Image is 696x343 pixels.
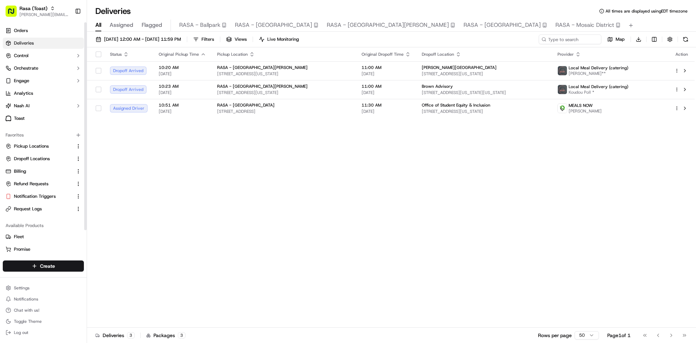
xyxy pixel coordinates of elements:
span: RASA - [GEOGRAPHIC_DATA] [235,21,312,29]
span: [DATE] [159,109,206,114]
button: Nash AI [3,100,84,111]
span: Dropoff Location [422,52,454,57]
span: 10:20 AM [159,65,206,70]
a: Refund Requests [6,181,73,187]
span: Notifications [14,296,38,302]
a: Request Logs [6,206,73,212]
span: Local Meal Delivery (catering) [569,84,628,89]
span: Engage [14,78,29,84]
a: Fleet [6,234,81,240]
h1: Deliveries [95,6,131,17]
div: Page 1 of 1 [607,332,631,339]
span: [STREET_ADDRESS] [217,109,350,114]
span: Assigned [110,21,133,29]
span: Nash AI [14,103,30,109]
a: Promise [6,246,81,252]
button: Control [3,50,84,61]
span: Original Dropoff Time [362,52,404,57]
button: Refund Requests [3,178,84,189]
span: [DATE] [362,109,411,114]
span: 11:00 AM [362,84,411,89]
span: Flagged [142,21,162,29]
button: Refresh [681,34,690,44]
button: [DATE] 12:00 AM - [DATE] 11:59 PM [93,34,184,44]
button: Create [3,260,84,272]
span: 10:51 AM [159,102,206,108]
span: [STREET_ADDRESS][US_STATE] [422,71,546,77]
span: RASA - [GEOGRAPHIC_DATA][PERSON_NAME] [327,21,449,29]
p: Rows per page [538,332,572,339]
span: Control [14,53,29,59]
span: [PERSON_NAME][GEOGRAPHIC_DATA] [422,65,497,70]
span: Map [616,36,625,42]
button: Chat with us! [3,305,84,315]
span: [DATE] [362,71,411,77]
span: 11:30 AM [362,102,411,108]
span: Chat with us! [14,307,39,313]
span: Koudou Poll * [569,89,628,95]
a: Pickup Locations [6,143,73,149]
button: Settings [3,283,84,293]
span: Live Monitoring [267,36,299,42]
span: Orchestrate [14,65,38,71]
span: All [95,21,101,29]
button: Fleet [3,231,84,242]
span: Pickup Location [217,52,248,57]
span: [STREET_ADDRESS][US_STATE][US_STATE] [422,90,546,95]
div: Deliveries [95,332,135,339]
span: [DATE] 12:00 AM - [DATE] 11:59 PM [104,36,181,42]
button: Billing [3,166,84,177]
span: Refund Requests [14,181,48,187]
span: Notification Triggers [14,193,56,200]
span: [PERSON_NAME]** [569,71,628,76]
button: Request Logs [3,203,84,215]
span: RASA - [GEOGRAPHIC_DATA] [217,102,275,108]
div: 3 [178,332,185,338]
span: [STREET_ADDRESS][US_STATE] [217,71,350,77]
span: Views [235,36,247,42]
a: Toast [3,113,84,124]
span: Provider [557,52,574,57]
span: Original Pickup Time [159,52,199,57]
a: Orders [3,25,84,36]
span: RASA - [GEOGRAPHIC_DATA][PERSON_NAME] [217,84,308,89]
span: Local Meal Delivery (catering) [569,65,628,71]
div: Packages [146,332,185,339]
button: Rasa (Toast)[PERSON_NAME][EMAIL_ADDRESS][DOMAIN_NAME] [3,3,72,20]
span: Request Logs [14,206,42,212]
span: 10:23 AM [159,84,206,89]
span: Settings [14,285,30,291]
span: Fleet [14,234,24,240]
button: [PERSON_NAME][EMAIL_ADDRESS][DOMAIN_NAME] [19,12,69,17]
div: Action [674,52,689,57]
img: lmd_logo.png [558,66,567,75]
button: Views [223,34,250,44]
span: [PERSON_NAME] [569,108,602,114]
a: Billing [6,168,73,174]
button: Orchestrate [3,63,84,74]
span: Analytics [14,90,33,96]
button: Notifications [3,294,84,304]
span: [DATE] [159,90,206,95]
img: lmd_logo.png [558,85,567,94]
button: Live Monitoring [256,34,302,44]
a: Analytics [3,88,84,99]
span: [DATE] [362,90,411,95]
span: RASA - [GEOGRAPHIC_DATA][PERSON_NAME] [217,65,308,70]
img: melas_now_logo.png [558,104,567,113]
span: Log out [14,330,28,335]
span: Filters [201,36,214,42]
a: Deliveries [3,38,84,49]
button: Pickup Locations [3,141,84,152]
span: Office of Student Equity & Inclusion [422,102,490,108]
span: Pickup Locations [14,143,49,149]
span: Toast [14,115,25,122]
input: Type to search [539,34,601,44]
span: Status [110,52,122,57]
span: [STREET_ADDRESS][US_STATE] [217,90,350,95]
span: [DATE] [159,71,206,77]
button: Rasa (Toast) [19,5,47,12]
button: Notification Triggers [3,191,84,202]
button: Promise [3,244,84,255]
